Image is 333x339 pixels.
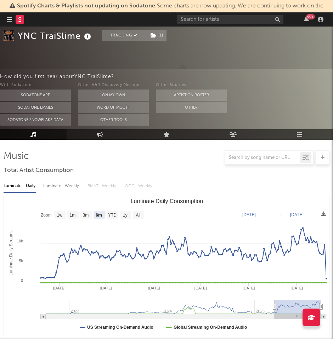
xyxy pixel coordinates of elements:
text: Luminate Daily Streams [9,230,13,275]
span: Dismiss [172,12,176,17]
text: [DATE] [290,212,304,217]
text: [DATE] [243,286,255,290]
button: Tracking [102,30,146,41]
text: 0 [21,278,23,283]
span: Total Artist Consumption [4,166,74,175]
text: [DATE] [290,286,303,290]
text: 10k [17,239,23,243]
text: YTD [108,213,117,218]
div: 99 + [306,14,315,19]
text: 6m [96,213,102,218]
svg: Luminate Daily Consumption [4,195,330,337]
button: 99+ [304,17,309,22]
span: : Some charts are now updating. We are continuing to work on the issue [17,3,323,17]
text: Zoom [41,213,52,218]
text: 1m [70,213,76,218]
text: All [136,213,140,218]
text: [DATE] [100,286,112,290]
text: 5k [19,259,23,263]
input: Search by song name or URL [225,155,300,161]
input: Search for artists [177,15,283,24]
text: → [278,212,282,217]
text: [DATE] [242,212,256,217]
div: Luminate - Daily [4,180,36,192]
text: US Streaming On-Demand Audio [87,325,153,330]
text: Luminate Daily Consumption [131,198,203,204]
span: ( 1 ) [146,30,167,41]
text: Global Streaming On-Demand Audio [174,325,247,330]
text: [DATE] [194,286,207,290]
button: (1) [146,30,166,41]
text: 1y [123,213,128,218]
text: 1w [57,213,63,218]
text: [DATE] [148,286,160,290]
span: Spotify Charts & Playlists not updating on Sodatone [17,3,155,9]
text: [DATE] [53,286,66,290]
div: YNC TraiSlime [18,30,93,42]
text: 3m [83,213,89,218]
div: Luminate - Weekly [43,180,80,192]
